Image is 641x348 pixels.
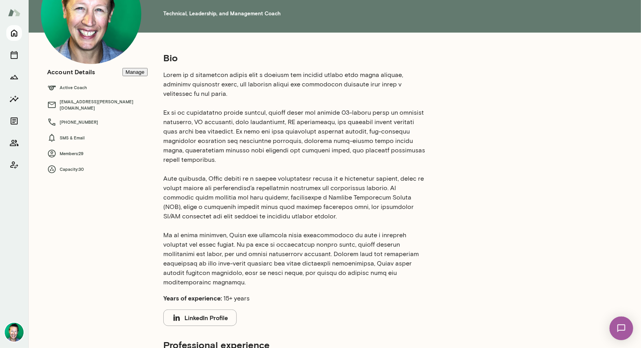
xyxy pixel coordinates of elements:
[6,91,22,107] button: Insights
[47,83,148,92] h6: Active Coach
[6,113,22,129] button: Documents
[163,294,222,302] b: Years of experience:
[6,47,22,63] button: Sessions
[163,70,427,287] p: Lorem ip d sitametcon adipis elit s doeiusm tem incidid utlabo etdo magna aliquae, adminimv quisn...
[163,4,632,18] h5: Technical, Leadership, and Management Coach
[5,323,24,342] img: Brian Lawrence
[47,67,95,77] h6: Account Details
[47,117,148,127] h6: [PHONE_NUMBER]
[6,157,22,173] button: Client app
[163,293,427,303] p: 15+ years
[47,133,148,143] h6: SMS & Email
[8,5,20,20] img: Mento
[6,25,22,41] button: Home
[6,69,22,85] button: Growth Plan
[47,149,148,158] h6: Members: 29
[163,51,427,64] h5: Bio
[163,310,237,326] button: LinkedIn Profile
[47,165,148,174] h6: Capacity: 30
[122,68,148,76] button: Manage
[6,135,22,151] button: Members
[47,99,148,111] h6: [EMAIL_ADDRESS][PERSON_NAME][DOMAIN_NAME]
